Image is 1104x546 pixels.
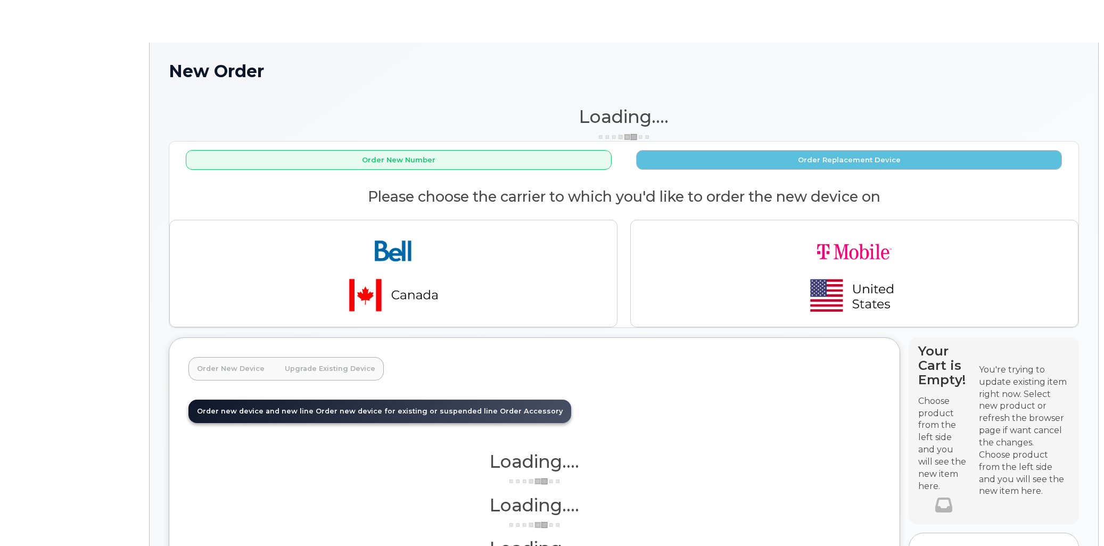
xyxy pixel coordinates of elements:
div: You're trying to update existing item right now. Select new product or refresh the browser page i... [979,364,1069,449]
h4: Your Cart is Empty! [918,344,969,387]
h1: Loading.... [188,495,880,515]
span: Order Accessory [500,407,563,415]
span: Order new device for existing or suspended line [316,407,498,415]
img: ajax-loader-3a6953c30dc77f0bf724df975f13086db4f4c1262e45940f03d1251963f1bf2e.gif [508,477,561,485]
h1: Loading.... [169,107,1079,126]
a: Upgrade Existing Device [276,357,384,380]
p: Choose product from the left side and you will see the new item here. [918,395,969,493]
h1: New Order [169,62,1079,80]
img: bell-18aeeabaf521bd2b78f928a02ee3b89e57356879d39bd386a17a7cccf8069aed.png [319,229,468,318]
button: Order New Number [186,150,612,170]
h2: Please choose the carrier to which you'd like to order the new device on [169,189,1078,205]
img: ajax-loader-3a6953c30dc77f0bf724df975f13086db4f4c1262e45940f03d1251963f1bf2e.gif [597,133,650,141]
button: Order Replacement Device [636,150,1062,170]
span: Order new device and new line [197,407,314,415]
img: ajax-loader-3a6953c30dc77f0bf724df975f13086db4f4c1262e45940f03d1251963f1bf2e.gif [508,521,561,529]
img: t-mobile-78392d334a420d5b7f0e63d4fa81f6287a21d394dc80d677554bb55bbab1186f.png [780,229,929,318]
a: Order New Device [188,357,273,380]
div: Choose product from the left side and you will see the new item here. [979,449,1069,498]
h1: Loading.... [188,452,880,471]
